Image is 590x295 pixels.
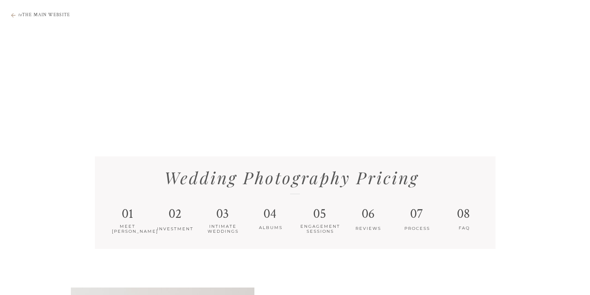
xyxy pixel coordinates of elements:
h2: INTIMATE WEDDINGS [197,224,249,239]
h1: 01 [119,206,136,224]
h2: REVIEWS [348,226,388,241]
h2: PROCESS [404,226,430,241]
h1: Wedding Photography Pricing [164,168,428,191]
p: THE MAIN WEBSITE [18,10,90,17]
h1: 08 [455,206,472,224]
h1: 05 [311,206,328,224]
h1: 07 [408,206,425,224]
a: VIEW NEXT [282,284,361,290]
h2: MEET [PERSON_NAME] [112,224,143,239]
h1: 04 [261,206,278,224]
i: to [18,12,22,18]
h1: 02 [167,206,184,224]
h2: FAQ [439,226,489,241]
h1: 03 [214,206,231,224]
h2: INVESTMENT [155,227,195,242]
h2: ALBUMS [255,225,287,241]
h2: ENGAGEMENT SESSIONS [299,224,341,239]
a: toTHE MAIN WEBSITE [18,10,90,17]
h1: 06 [360,206,377,224]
